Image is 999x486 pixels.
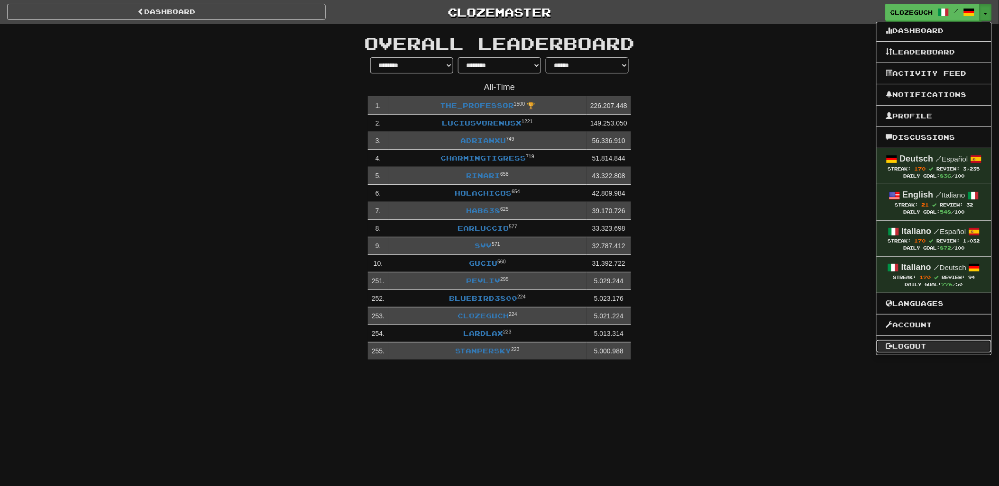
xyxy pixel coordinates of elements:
sup: Level 1221 [522,118,533,124]
td: 8 . [368,220,388,237]
a: pevliv [466,277,500,285]
small: Español [934,227,966,235]
td: 5.000.988 [587,342,631,360]
td: 253 . [368,307,388,325]
td: 31.392.722 [587,255,631,272]
td: 1 . [368,97,388,115]
sup: Level 1500 [514,101,525,107]
td: 56.336.910 [587,132,631,150]
a: Guciu [469,259,497,267]
td: 43.322.808 [587,167,631,185]
td: 251 . [368,272,388,290]
span: / [936,154,942,163]
span: 548 [940,209,951,215]
span: 836 [940,173,951,179]
span: / [954,8,959,14]
sup: Level 223 [503,329,512,334]
sup: Level 295 [500,276,509,282]
td: 5.013.314 [587,325,631,342]
td: 226.207.448 [587,97,631,115]
td: 252 . [368,290,388,307]
span: / [934,263,940,271]
td: 5.029.244 [587,272,631,290]
sup: Level 224 [517,294,526,299]
a: Leaderboard [877,46,991,58]
strong: Deutsch [900,154,934,163]
strong: Italiano [902,226,932,236]
td: 51.814.844 [587,150,631,167]
a: hab638 [466,207,500,215]
td: 5.021.224 [587,307,631,325]
span: Review: [937,238,960,243]
td: 149.253.050 [587,115,631,132]
td: 3 . [368,132,388,150]
a: Account [877,319,991,331]
span: Clozeguch [890,8,933,17]
sup: Level 571 [492,241,500,247]
td: 32.787.412 [587,237,631,255]
td: 5 . [368,167,388,185]
a: The_Professor [440,101,514,109]
td: 7 . [368,202,388,220]
h4: All-Time [368,83,631,92]
a: Profile [877,110,991,122]
a: Clozeguch [458,312,509,320]
a: Deutsch /Español Streak: 170 Review: 3,235 Daily Goal:836/100 [877,148,991,184]
span: 21 [921,202,929,207]
span: 170 [915,238,926,243]
strong: English [903,190,934,199]
span: Streak: [895,202,918,207]
span: Streak includes today. [934,275,938,279]
a: stanpersky [455,347,511,355]
span: Streak includes today. [932,203,936,207]
div: Daily Goal: /100 [886,244,982,252]
sup: Level 625 [500,206,509,212]
td: 4 . [368,150,388,167]
span: Review: [937,166,960,171]
td: 2 . [368,115,388,132]
a: Italiano /Deutsch Streak: 170 Review: 94 Daily Goal:776/50 [877,257,991,292]
td: 33.323.698 [587,220,631,237]
sup: Level 223 [511,346,520,352]
a: Activity Feed [877,67,991,80]
strong: Italiano [901,262,931,272]
td: 5.023.176 [587,290,631,307]
td: 10 . [368,255,388,272]
td: 6 . [368,185,388,202]
a: Clozeguch / [885,4,980,21]
span: 94 [968,275,975,280]
small: Deutsch [934,263,966,271]
td: 42.809.984 [587,185,631,202]
small: Español [936,155,968,163]
a: Holachicos [455,189,512,197]
span: 🏆 [527,102,535,109]
sup: Level 224 [509,311,517,317]
a: Adrianxu [460,136,506,144]
sup: Level 654 [512,189,520,194]
td: 254 . [368,325,388,342]
span: 170 [915,166,926,171]
td: 255 . [368,342,388,360]
small: Italiano [936,191,965,199]
span: 1,032 [963,238,980,243]
a: Rinari [466,171,500,180]
span: 32 [966,202,973,207]
a: LuciusVorenusX [442,119,522,127]
a: Lardlax [463,329,503,337]
div: Daily Goal: /50 [886,281,982,288]
a: Languages [877,297,991,310]
span: / [934,227,940,235]
a: Earluccio [458,224,509,232]
a: svv [475,242,492,250]
span: Review: [942,275,965,280]
td: 9 . [368,237,388,255]
a: Logout [877,340,991,352]
a: Discussions [877,131,991,144]
span: Streak: [888,166,911,171]
a: Clozemaster [340,4,659,20]
span: 872 [940,245,951,251]
a: Dashboard [877,25,991,37]
a: Notifications [877,89,991,101]
a: Italiano /Español Streak: 170 Review: 1,032 Daily Goal:872/100 [877,221,991,256]
div: Daily Goal: /100 [886,172,982,180]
